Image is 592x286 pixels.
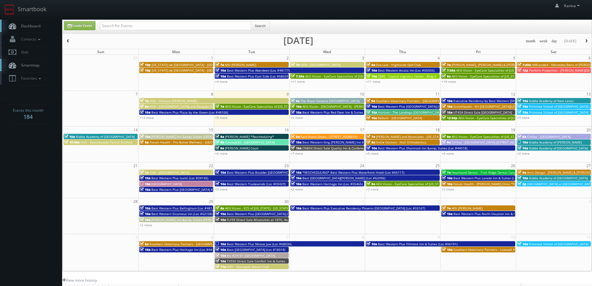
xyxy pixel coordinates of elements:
[286,234,289,241] span: 7
[442,212,452,216] span: 10a
[537,37,550,45] button: week
[437,198,440,205] span: 2
[361,234,365,241] span: 8
[453,182,535,186] span: Forum Health - [PERSON_NAME] Clinic *Rescheduling*
[215,140,224,144] span: 9a
[361,198,365,205] span: 1
[140,182,150,186] span: 10a
[149,99,197,103] span: HGV - Pallazzo [PERSON_NAME]
[291,182,301,186] span: 10a
[151,206,217,210] span: Best Western Plus Bellingham (Loc #48188)
[517,140,528,144] span: 10a
[442,99,452,103] span: 10a
[149,170,189,175] span: HGV - [GEOGRAPHIC_DATA]
[227,218,320,222] span: FLF39 Direct Sale Alluxsuites at 1876, Ascend Hotel Collection
[225,206,324,210] span: AEG Vision - ECS of [US_STATE] - [US_STATE] Valley Family Eye Care
[140,115,154,120] a: +14 more
[18,76,43,81] span: Favorites
[140,63,151,67] span: 10p
[456,68,563,73] span: AEG Vision - EyeCare Specialties of [US_STATE] – [PERSON_NAME] Vision
[291,63,300,67] span: 7a
[291,110,301,115] span: 10a
[291,176,301,180] span: 10a
[215,253,226,258] span: 10a
[442,74,451,78] span: 8a
[588,198,591,205] span: 4
[76,134,135,139] span: Kiddie Academy of [GEOGRAPHIC_DATA]
[366,134,375,139] span: 7a
[151,176,208,180] span: Best Western Plus Isanti (Loc #24145)
[62,278,97,283] a: View more history
[284,127,289,133] span: 16
[140,218,150,222] span: 10a
[227,259,285,263] span: TX950 Direct Sale Comfort Inn & Suites
[376,99,478,103] span: Southern Veterinary Partners - [GEOGRAPHIC_DATA][PERSON_NAME]
[225,63,256,67] span: MSI [PERSON_NAME]
[442,206,451,210] span: 7a
[151,182,182,186] span: [GEOGRAPHIC_DATA]
[442,247,452,252] span: 10a
[291,99,300,103] span: 9a
[210,55,214,61] span: 1
[291,79,305,84] a: +11 more
[227,253,275,258] span: BU #24181 [GEOGRAPHIC_DATA]
[453,212,543,216] span: Best Western Plus North Houston Inn & Suites (Loc #44475)
[442,170,451,175] span: 7a
[227,74,289,78] span: Best Western Plus East Side (Loc #68029)
[366,146,377,150] span: 10a
[366,104,377,109] span: 10a
[305,74,438,78] span: AEG Vision - EyeCare Specialties of [GEOGRAPHIC_DATA][US_STATE] - [GEOGRAPHIC_DATA]
[517,182,526,186] span: 2p
[215,134,224,139] span: 8a
[510,162,516,169] span: 26
[150,140,236,144] span: Forum Health - Pro Active Wellness - [GEOGRAPHIC_DATA]
[149,242,227,246] span: Southern Veterinary Partners - [GEOGRAPHIC_DATA]
[291,74,304,78] span: 7:30a
[64,134,75,139] span: 10a
[18,49,29,55] span: Bids
[302,140,395,144] span: Best Western King [PERSON_NAME] Inn & Suites (Loc #62106)
[378,146,467,150] span: Best Western Plus Shamrock Inn &amp; Suites (Loc #44518)
[442,151,454,156] a: +4 more
[442,68,455,73] span: 7:30a
[564,3,581,8] span: Karina
[442,140,451,144] span: 9a
[215,206,224,210] span: 8a
[133,55,138,61] span: 31
[208,162,214,169] span: 22
[458,116,568,120] span: AEG Vision - EyeCare Specialties of [US_STATE] – Cascade Family Eye Care
[140,134,150,139] span: 10a
[151,110,228,115] span: Best Western Plus Plaza by the Green (Loc #48106)
[517,176,528,180] span: 10a
[517,134,526,139] span: 9a
[140,206,150,210] span: 10a
[215,151,227,156] a: +6 more
[140,99,149,103] span: 7a
[527,134,571,139] span: Cirillas - [GEOGRAPHIC_DATA]
[215,187,227,191] a: +3 more
[529,242,588,246] span: Primrose School of [GEOGRAPHIC_DATA]
[248,49,255,54] span: Tue
[140,110,150,115] span: 10a
[452,134,563,139] span: AEG Vision - EyeCare Specialties of [US_STATE] – [PERSON_NAME] Eye Care
[291,206,301,210] span: 10a
[517,99,528,103] span: 10a
[549,37,559,45] button: day
[215,115,227,120] a: +9 more
[284,198,289,205] span: 30
[227,182,286,186] span: Best Western Tradewinds (Loc #05429)
[452,63,571,67] span: [PERSON_NAME], [PERSON_NAME] & [PERSON_NAME], LLC - [GEOGRAPHIC_DATA]
[140,176,150,180] span: 10a
[529,176,588,180] span: Kiddie Academy of [GEOGRAPHIC_DATA]
[376,182,559,186] span: AEG Vision - EyeCare Specialties of [US_STATE] – Drs. [PERSON_NAME] and [PERSON_NAME]-Ost and Ass...
[366,110,377,115] span: 10a
[442,116,457,120] span: 12:30p
[510,234,516,241] span: 10
[302,176,385,180] span: Best [GEOGRAPHIC_DATA][PERSON_NAME] (Loc #62096)
[366,68,377,73] span: 10a
[452,170,515,175] span: Heartland Dental - Trail Ridge Dental Care
[140,187,150,192] span: 10a
[378,242,457,246] span: Best Western Plus Fillmore Inn & Suites (Loc #06191)
[510,127,516,133] span: 19
[149,104,216,109] span: HGV - [GEOGRAPHIC_DATA] and Racquet Club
